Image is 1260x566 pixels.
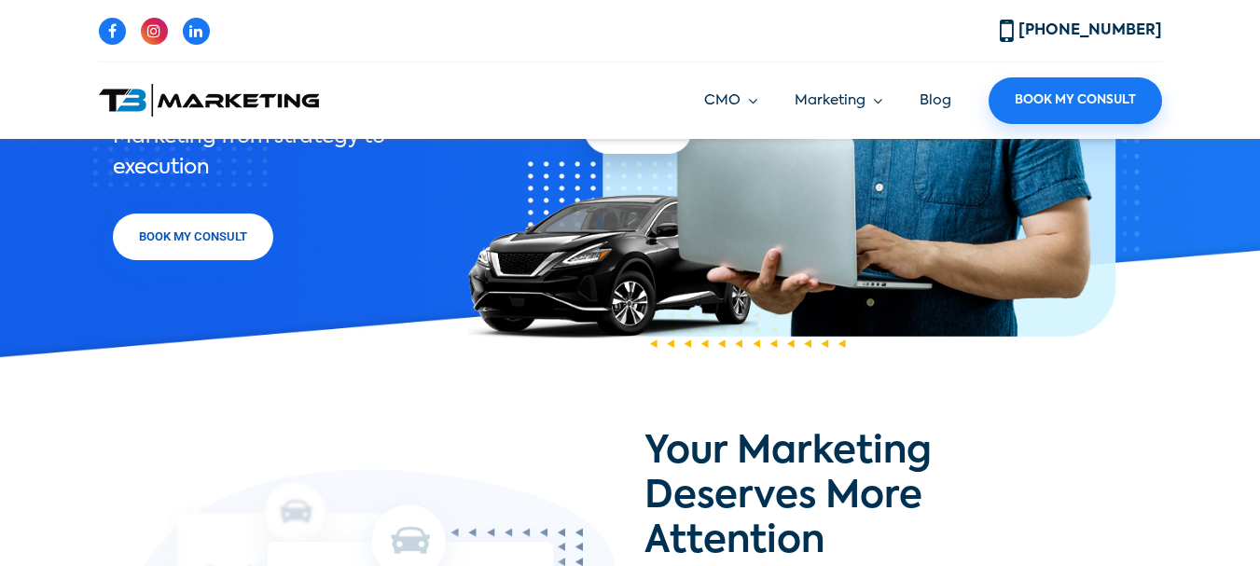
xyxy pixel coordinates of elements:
[99,84,319,117] img: T3 Marketing
[644,430,1110,564] h2: Your Marketing Deserves More Attention
[704,90,757,112] a: CMO
[1000,23,1162,38] a: [PHONE_NUMBER]
[920,93,951,107] a: Blog
[113,214,273,260] a: Book My Consult
[113,122,439,184] p: Marketing from strategy to execution
[795,90,882,112] a: Marketing
[989,77,1162,124] a: Book My Consult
